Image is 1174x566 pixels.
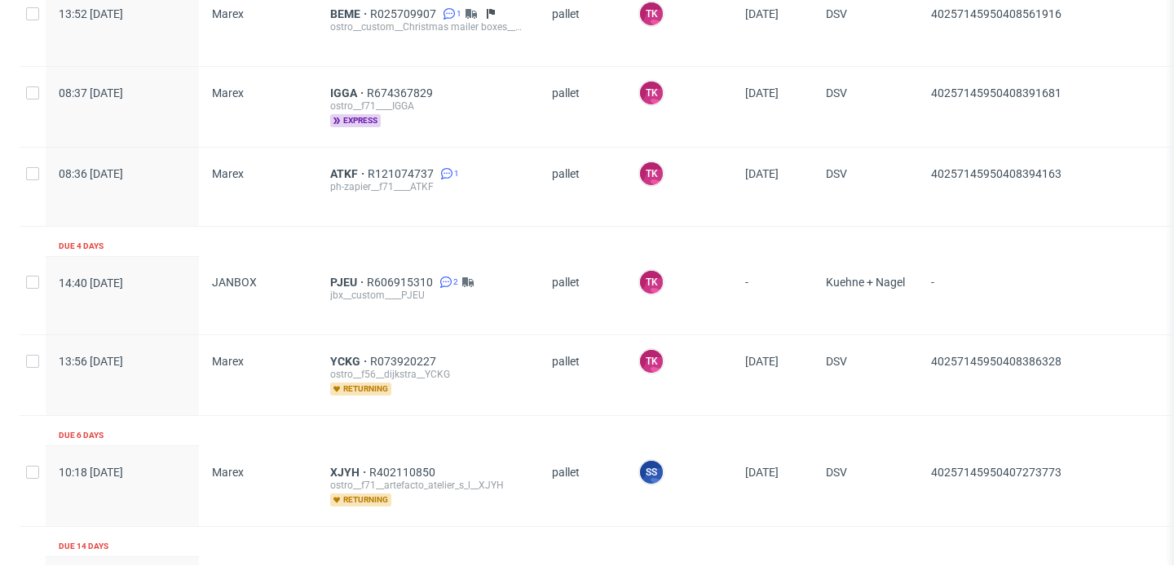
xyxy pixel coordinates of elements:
div: jbx__custom____PJEU [330,289,526,302]
span: DSV [826,167,905,206]
span: 13:52 [DATE] [59,7,123,20]
span: pallet [552,86,612,127]
figcaption: TK [640,82,663,104]
span: pallet [552,466,612,506]
span: 1 [457,7,461,20]
a: 1 [439,7,461,20]
span: - [745,276,800,315]
a: PJEU [330,276,367,289]
div: Due 4 days [59,240,104,253]
span: [DATE] [745,355,779,368]
a: XJYH [330,466,369,479]
figcaption: SS [640,461,663,484]
a: ATKF [330,167,368,180]
div: ph-zapier__f71____ATKF [330,180,526,193]
span: pallet [552,167,612,206]
span: 2 [453,276,458,289]
a: IGGA [330,86,367,99]
span: 14:40 [DATE] [59,276,123,290]
span: 10:18 [DATE] [59,466,123,479]
a: R402110850 [369,466,439,479]
a: 1 [437,167,459,180]
div: Due 14 days [59,540,108,553]
a: R674367829 [367,86,436,99]
span: Marex [212,167,244,180]
span: pallet [552,7,612,46]
span: 13:56 [DATE] [59,355,123,368]
a: 2 [436,276,458,289]
span: 40257145950408386328 [931,355,1061,368]
div: ostro__f71____IGGA [330,99,526,113]
span: 40257145950408391681 [931,86,1061,99]
figcaption: TK [640,271,663,294]
span: Kuehne + Nagel [826,276,905,315]
span: [DATE] [745,86,779,99]
span: Marex [212,466,244,479]
div: Due 6 days [59,429,104,442]
span: JANBOX [212,276,257,289]
span: 40257145950408394163 [931,167,1061,180]
span: 08:37 [DATE] [59,86,123,99]
a: YCKG [330,355,370,368]
div: ostro__f71__artefacto_atelier_s_l__XJYH [330,479,526,492]
a: R073920227 [370,355,439,368]
span: express [330,114,381,127]
a: BEME [330,7,370,20]
span: DSV [826,355,905,396]
span: returning [330,493,391,506]
div: ostro__custom__Christmas mailer boxes__BEME [330,20,526,33]
span: DSV [826,7,905,46]
span: Marex [212,355,244,368]
span: Marex [212,86,244,99]
span: 40257145950408561916 [931,7,1061,20]
span: 40257145950407273773 [931,466,1061,479]
span: [DATE] [745,167,779,180]
span: 08:36 [DATE] [59,167,123,180]
a: R121074737 [368,167,437,180]
a: R025709907 [370,7,439,20]
figcaption: TK [640,350,663,373]
span: pallet [552,355,612,396]
a: R606915310 [367,276,436,289]
div: ostro__f56__dijkstra__YCKG [330,368,526,381]
span: [DATE] [745,7,779,20]
span: DSV [826,86,905,127]
span: 1 [454,167,459,180]
span: DSV [826,466,905,506]
figcaption: TK [640,2,663,25]
span: Marex [212,7,244,20]
span: [DATE] [745,466,779,479]
figcaption: TK [640,162,663,185]
span: pallet [552,276,612,315]
span: returning [330,382,391,396]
